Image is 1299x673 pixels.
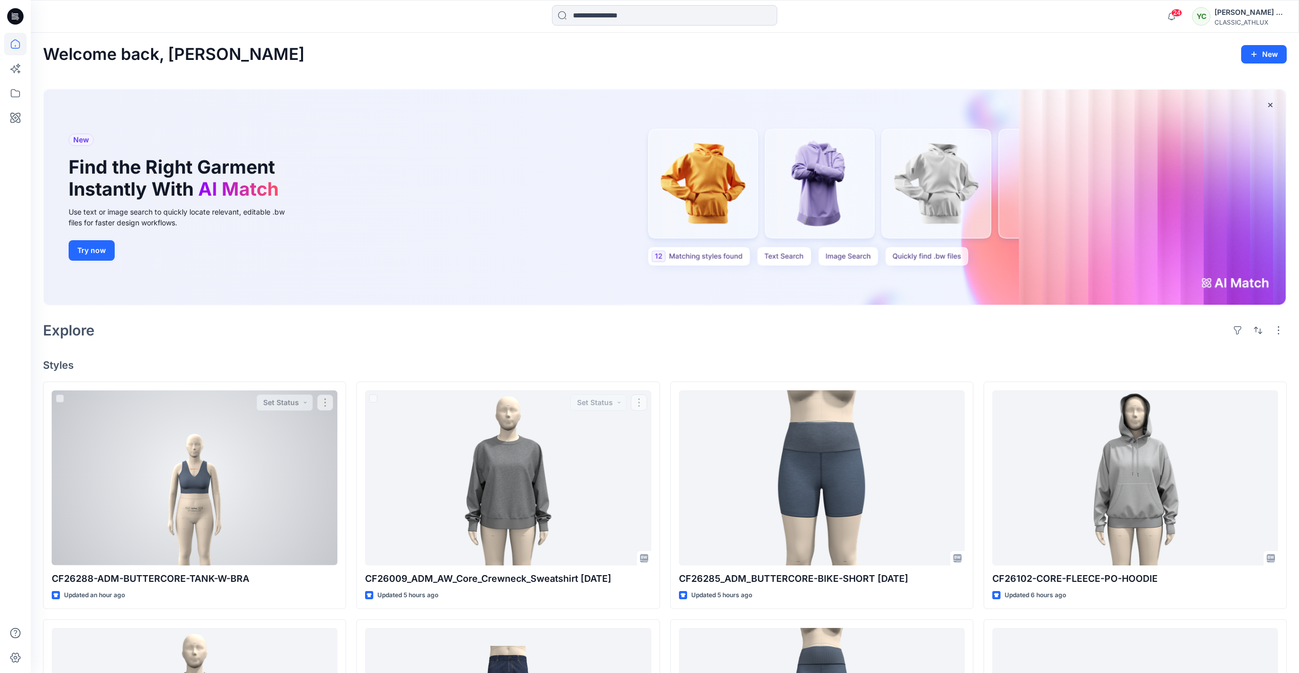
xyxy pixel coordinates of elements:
[365,572,651,586] p: CF26009_ADM_AW_Core_Crewneck_Sweatshirt [DATE]
[992,390,1278,565] a: CF26102-CORE-FLEECE-PO-HOODIE
[43,322,95,339] h2: Explore
[52,390,337,565] a: CF26288-ADM-BUTTERCORE-TANK-W-BRA
[1171,9,1182,17] span: 24
[1192,7,1210,26] div: YC
[691,590,752,601] p: Updated 5 hours ago
[679,390,965,565] a: CF26285_ADM_BUTTERCORE-BIKE-SHORT 13OCT25
[73,134,89,146] span: New
[1241,45,1287,64] button: New
[365,390,651,565] a: CF26009_ADM_AW_Core_Crewneck_Sweatshirt 13OCT25
[198,178,279,200] span: AI Match
[1005,590,1066,601] p: Updated 6 hours ago
[992,572,1278,586] p: CF26102-CORE-FLEECE-PO-HOODIE
[1215,18,1286,26] div: CLASSIC_ATHLUX
[69,240,115,261] button: Try now
[69,206,299,228] div: Use text or image search to quickly locate relevant, editable .bw files for faster design workflows.
[1215,6,1286,18] div: [PERSON_NAME] Cfai
[679,572,965,586] p: CF26285_ADM_BUTTERCORE-BIKE-SHORT [DATE]
[377,590,438,601] p: Updated 5 hours ago
[52,572,337,586] p: CF26288-ADM-BUTTERCORE-TANK-W-BRA
[64,590,125,601] p: Updated an hour ago
[43,359,1287,371] h4: Styles
[69,156,284,200] h1: Find the Right Garment Instantly With
[43,45,305,64] h2: Welcome back, [PERSON_NAME]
